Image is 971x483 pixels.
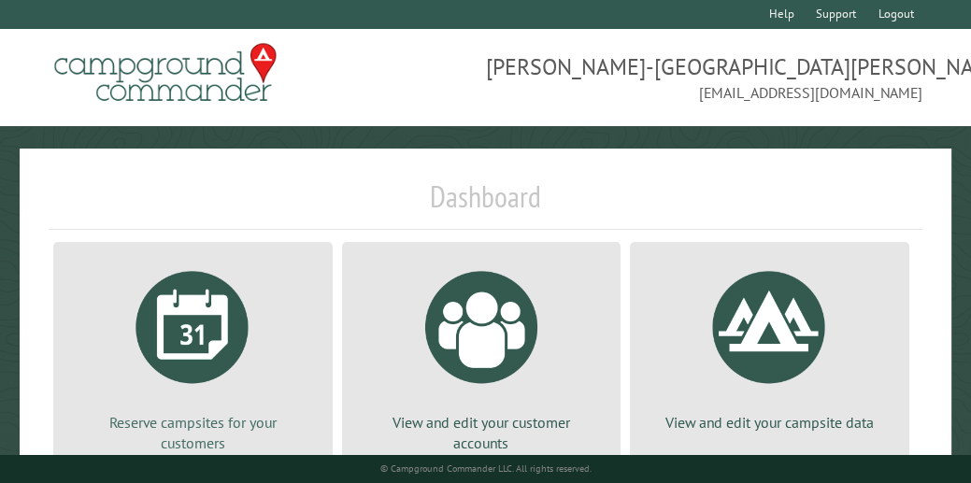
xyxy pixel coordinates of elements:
[486,51,923,104] span: [PERSON_NAME]-[GEOGRAPHIC_DATA][PERSON_NAME] [EMAIL_ADDRESS][DOMAIN_NAME]
[364,257,599,454] a: View and edit your customer accounts
[652,257,887,433] a: View and edit your campsite data
[364,412,599,454] p: View and edit your customer accounts
[76,257,310,454] a: Reserve campsites for your customers
[76,412,310,454] p: Reserve campsites for your customers
[652,412,887,433] p: View and edit your campsite data
[49,178,922,230] h1: Dashboard
[380,462,592,475] small: © Campground Commander LLC. All rights reserved.
[49,36,282,109] img: Campground Commander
